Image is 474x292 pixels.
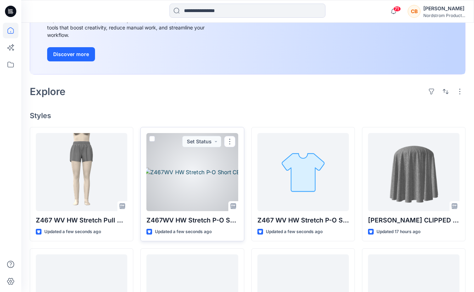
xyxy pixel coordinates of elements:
span: 71 [393,6,401,12]
h4: Styles [30,111,465,120]
a: EDIE CLIPPED JACQUARD - KN 30525 - 93% Polyester 7% Spandex.140g/m2 [368,133,459,211]
div: CB [408,5,420,18]
div: Explore ideas faster and recolor styles at scale with AI-powered tools that boost creativity, red... [47,16,207,39]
p: Z467WV HW Stretch P-O Short CB [146,215,238,225]
p: Z467 WV HW Stretch Pull On Short IH [36,215,127,225]
p: Updated a few seconds ago [155,228,212,236]
a: Z467 WV HW Stretch Pull On Short IH [36,133,127,211]
p: Updated a few seconds ago [44,228,101,236]
a: Discover more [47,47,207,61]
div: [PERSON_NAME] [423,4,465,13]
p: [PERSON_NAME] CLIPPED JACQUARD - KN 30525 - 93% Polyester 7% Spandex.140g/m2 [368,215,459,225]
p: Z467 WV HW Stretch P-O Short AH [257,215,349,225]
button: Discover more [47,47,95,61]
h2: Explore [30,86,66,97]
p: Updated a few seconds ago [266,228,323,236]
div: Nordstrom Product... [423,13,465,18]
p: Updated 17 hours ago [377,228,420,236]
a: Z467WV HW Stretch P-O Short CB [146,133,238,211]
a: Z467 WV HW Stretch P-O Short AH [257,133,349,211]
